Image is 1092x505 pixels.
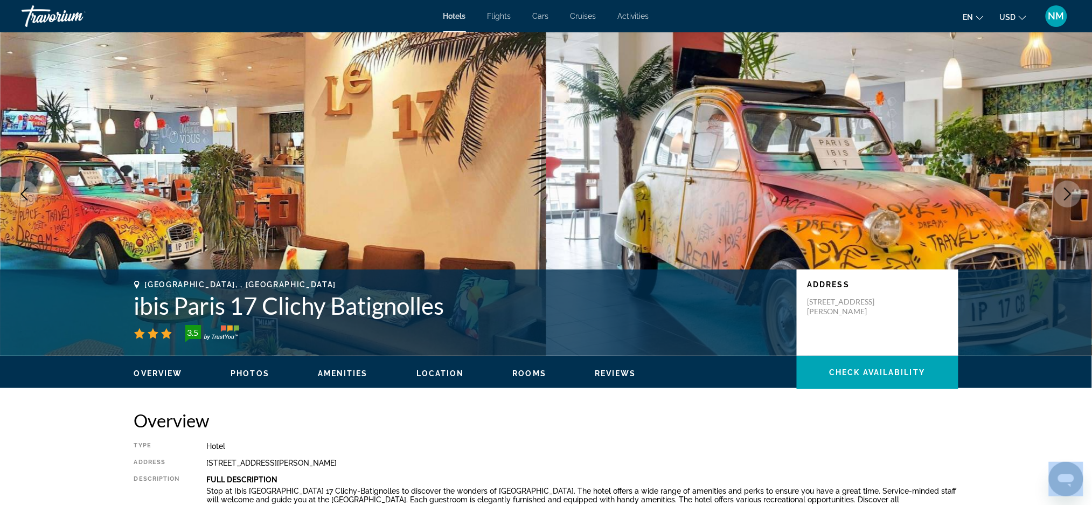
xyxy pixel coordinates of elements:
h1: ibis Paris 17 Clichy Batignolles [134,292,786,320]
h2: Overview [134,410,958,431]
button: Check Availability [797,356,958,389]
button: Change language [963,9,984,25]
a: Travorium [22,2,129,30]
div: Hotel [207,442,958,451]
span: en [963,13,973,22]
a: Cruises [571,12,596,20]
a: Flights [488,12,511,20]
p: Address [808,280,948,289]
a: Hotels [443,12,466,20]
button: Rooms [513,369,547,378]
button: Photos [231,369,269,378]
button: Previous image [11,181,38,207]
button: Location [416,369,464,378]
img: trustyou-badge-hor.svg [185,325,239,342]
button: Next image [1054,181,1081,207]
div: 3.5 [182,326,204,339]
div: Address [134,459,180,467]
button: Overview [134,369,183,378]
div: Type [134,442,180,451]
div: [STREET_ADDRESS][PERSON_NAME] [207,459,958,467]
a: Cars [533,12,549,20]
button: Amenities [318,369,368,378]
span: Check Availability [830,368,926,377]
a: Activities [618,12,649,20]
button: Change currency [1000,9,1026,25]
span: NM [1048,11,1065,22]
b: Full Description [207,475,278,484]
button: Reviews [595,369,636,378]
iframe: Кнопка запуска окна обмена сообщениями [1049,462,1083,496]
span: USD [1000,13,1016,22]
p: [STREET_ADDRESS][PERSON_NAME] [808,297,894,316]
button: User Menu [1042,5,1070,27]
span: [GEOGRAPHIC_DATA], , [GEOGRAPHIC_DATA] [145,280,337,289]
